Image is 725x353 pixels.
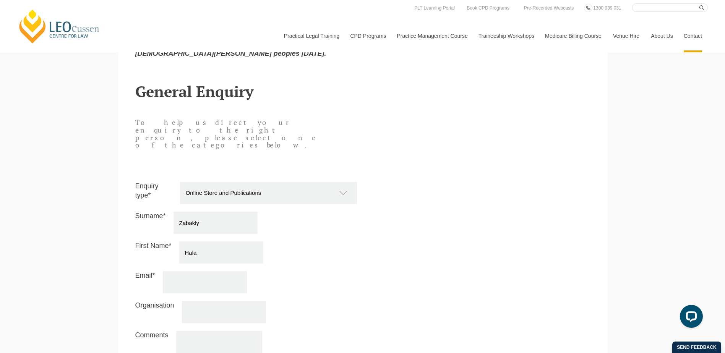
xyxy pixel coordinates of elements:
a: [PERSON_NAME] Centre for Law [17,8,102,44]
a: Venue Hire [607,19,645,52]
iframe: LiveChat chat widget [674,302,706,334]
label: Email* [135,271,155,291]
a: Contact [678,19,708,52]
a: Practice Management Course [391,19,473,52]
a: 1300 039 031 [591,4,623,12]
a: PLT Learning Portal [412,4,457,12]
a: Medicare Billing Course [539,19,607,52]
a: Pre-Recorded Webcasts [522,4,576,12]
h2: General Enquiry [135,83,590,100]
a: Practical Legal Training [278,19,345,52]
a: About Us [645,19,678,52]
label: Surname* [135,212,166,232]
a: Book CPD Programs [465,4,511,12]
a: Traineeship Workshops [473,19,539,52]
span: 1300 039 031 [593,5,621,11]
label: Organisation [135,301,174,321]
label: First Name* [135,241,172,262]
a: CPD Programs [344,19,391,52]
strong: [PERSON_NAME] Centre for Law acknowledges the Traditional Custodians of country throughout [GEOGR... [135,14,389,57]
label: Enquiry type* [135,182,172,202]
p: To help us direct your enquiry to the right person, please select one of the categories below. [135,119,318,149]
